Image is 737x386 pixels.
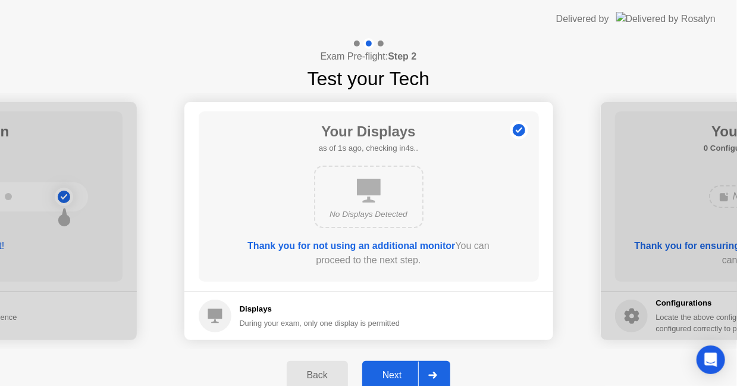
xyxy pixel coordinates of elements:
b: Step 2 [388,51,416,61]
div: Next [366,370,419,381]
div: During your exam, only one display is permitted [240,317,400,329]
div: Open Intercom Messenger [697,345,725,374]
div: Delivered by [556,12,609,26]
div: Back [290,370,344,381]
h1: Your Displays [319,121,418,142]
b: Thank you for not using an additional monitor [247,241,455,251]
h4: Exam Pre-flight: [321,49,417,64]
h5: Displays [240,303,400,315]
div: You can proceed to the next step. [233,239,505,267]
h1: Test your Tech [308,64,430,93]
img: Delivered by Rosalyn [616,12,716,26]
h5: as of 1s ago, checking in4s.. [319,142,418,154]
div: No Displays Detected [325,208,413,220]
